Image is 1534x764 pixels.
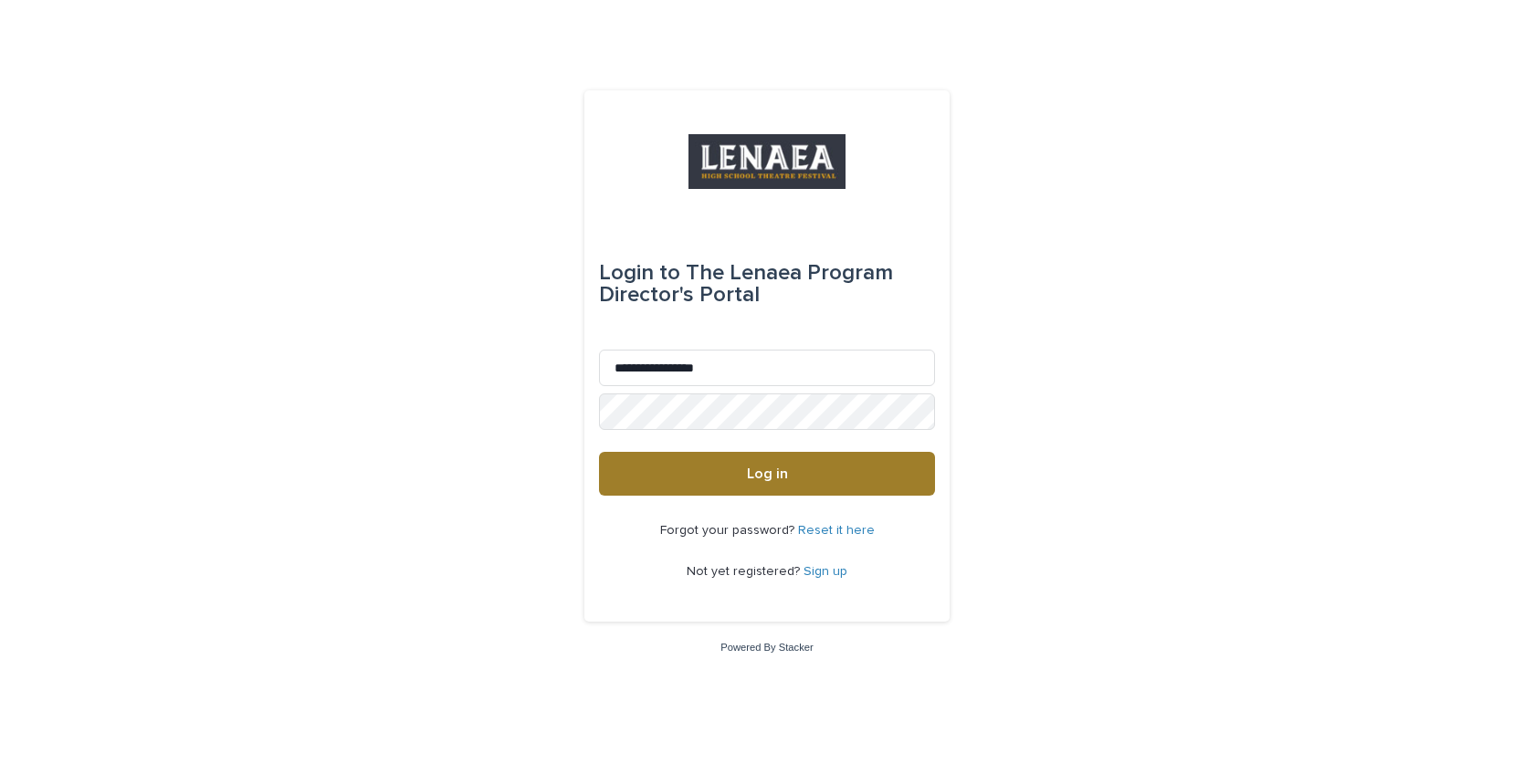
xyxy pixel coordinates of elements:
[687,565,804,578] span: Not yet registered?
[599,247,935,320] div: The Lenaea Program Director's Portal
[747,466,788,481] span: Log in
[804,565,847,578] a: Sign up
[599,262,680,284] span: Login to
[720,642,813,653] a: Powered By Stacker
[599,452,935,496] button: Log in
[660,524,798,537] span: Forgot your password?
[688,134,846,189] img: 3TRreipReCSEaaZc33pQ
[798,524,875,537] a: Reset it here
